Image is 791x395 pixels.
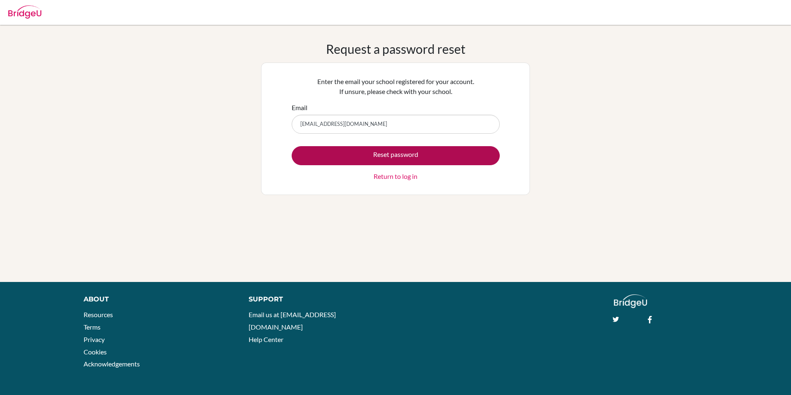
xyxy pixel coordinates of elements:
[84,335,105,343] a: Privacy
[292,146,500,165] button: Reset password
[249,335,283,343] a: Help Center
[84,323,101,331] a: Terms
[374,171,417,181] a: Return to log in
[614,294,647,308] img: logo_white@2x-f4f0deed5e89b7ecb1c2cc34c3e3d731f90f0f143d5ea2071677605dd97b5244.png
[84,311,113,318] a: Resources
[292,103,307,113] label: Email
[292,77,500,96] p: Enter the email your school registered for your account. If unsure, please check with your school.
[249,294,386,304] div: Support
[249,311,336,331] a: Email us at [EMAIL_ADDRESS][DOMAIN_NAME]
[84,348,107,356] a: Cookies
[84,360,140,368] a: Acknowledgements
[8,5,41,19] img: Bridge-U
[326,41,465,56] h1: Request a password reset
[84,294,230,304] div: About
